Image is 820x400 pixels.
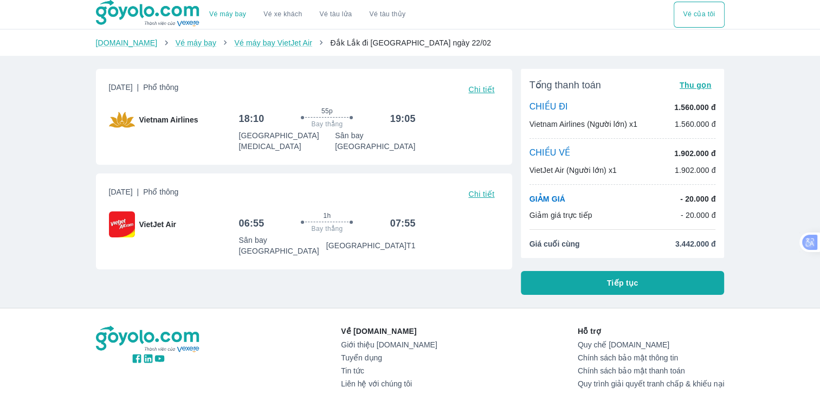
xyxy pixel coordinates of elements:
span: Chi tiết [468,85,494,94]
p: CHIỀU VỀ [530,147,571,159]
span: Phổ thông [143,83,178,92]
span: | [137,83,139,92]
a: Tin tức [341,366,437,375]
p: Về [DOMAIN_NAME] [341,326,437,337]
a: Quy trình giải quyết tranh chấp & khiếu nại [578,379,725,388]
h6: 18:10 [238,112,264,125]
nav: breadcrumb [96,37,725,48]
span: Tổng thanh toán [530,79,601,92]
span: Bay thẳng [312,120,343,128]
span: Chi tiết [468,190,494,198]
a: Vé máy bay VietJet Air [234,38,312,47]
p: [GEOGRAPHIC_DATA] T1 [326,240,416,251]
div: choose transportation mode [201,2,414,28]
h6: 19:05 [390,112,416,125]
a: Vé xe khách [263,10,302,18]
img: logo [96,326,201,353]
span: Đắk Lắk đi [GEOGRAPHIC_DATA] ngày 22/02 [330,38,490,47]
p: 1.560.000 đ [675,119,716,130]
h6: 07:55 [390,217,416,230]
button: Vé của tôi [674,2,724,28]
p: 1.902.000 đ [674,148,715,159]
p: [GEOGRAPHIC_DATA] [MEDICAL_DATA] [238,130,335,152]
div: choose transportation mode [674,2,724,28]
span: 3.442.000 đ [675,238,716,249]
p: - 20.000 đ [680,193,715,204]
button: Chi tiết [464,82,499,97]
p: VietJet Air (Người lớn) x1 [530,165,617,176]
a: Liên hệ với chúng tôi [341,379,437,388]
a: Giới thiệu [DOMAIN_NAME] [341,340,437,349]
span: Giá cuối cùng [530,238,580,249]
span: Vietnam Airlines [139,114,198,125]
button: Chi tiết [464,186,499,202]
span: 1h [323,211,331,220]
p: 1.560.000 đ [674,102,715,113]
span: [DATE] [109,186,179,202]
p: GIẢM GIÁ [530,193,565,204]
span: | [137,188,139,196]
span: [DATE] [109,82,179,97]
p: Giảm giá trực tiếp [530,210,592,221]
button: Tiếp tục [521,271,725,295]
span: Phổ thông [143,188,178,196]
span: Tiếp tục [607,278,638,288]
span: 55p [321,107,333,115]
p: 1.902.000 đ [675,165,716,176]
p: Vietnam Airlines (Người lớn) x1 [530,119,637,130]
button: Thu gọn [675,78,716,93]
a: Vé tàu lửa [311,2,361,28]
p: Sân bay [GEOGRAPHIC_DATA] [238,235,326,256]
a: Quy chế [DOMAIN_NAME] [578,340,725,349]
a: Vé máy bay [209,10,246,18]
p: - 20.000 đ [681,210,716,221]
button: Vé tàu thủy [360,2,414,28]
span: Bay thẳng [312,224,343,233]
h6: 06:55 [238,217,264,230]
span: Thu gọn [680,81,712,89]
a: Vé máy bay [176,38,216,47]
a: [DOMAIN_NAME] [96,38,158,47]
p: Hỗ trợ [578,326,725,337]
a: Chính sách bảo mật thông tin [578,353,725,362]
a: Tuyển dụng [341,353,437,362]
a: Chính sách bảo mật thanh toán [578,366,725,375]
p: Sân bay [GEOGRAPHIC_DATA] [335,130,415,152]
span: VietJet Air [139,219,176,230]
p: CHIỀU ĐI [530,101,568,113]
